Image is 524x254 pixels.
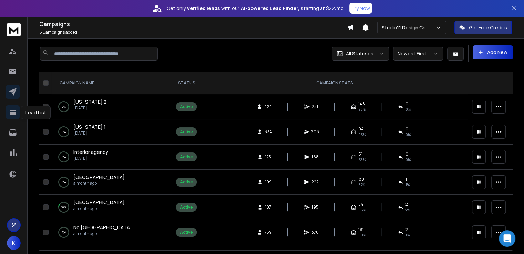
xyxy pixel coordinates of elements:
span: 206 [311,129,319,135]
button: K [7,236,21,250]
th: CAMPAIGN NAME [51,72,172,94]
span: 0 % [405,157,411,162]
span: 222 [311,179,319,185]
span: 66 % [358,207,366,213]
span: 424 [264,104,272,109]
button: Add New [473,45,513,59]
p: a month ago [73,206,125,211]
span: 82 % [359,182,365,188]
span: 93 % [358,107,366,112]
span: 6 [39,29,42,35]
div: Active [180,104,193,109]
span: 2 % [405,207,410,213]
p: 10 % [61,204,66,211]
p: Studio11 Design Creative [382,24,435,31]
th: CAMPAIGN STATS [201,72,468,94]
img: logo [7,23,21,36]
th: STATUS [172,72,201,94]
a: [US_STATE] 1 [73,124,106,130]
p: [DATE] [73,105,106,111]
div: Open Intercom Messenger [499,230,515,247]
span: 199 [265,179,272,185]
p: 2 % [62,229,66,236]
span: 168 [312,154,319,160]
span: 107 [265,204,272,210]
a: [GEOGRAPHIC_DATA] [73,199,125,206]
p: Try Now [351,5,370,12]
p: a month ago [73,231,132,236]
span: 148 [358,101,365,107]
p: 0 % [62,128,66,135]
span: 1 % [405,182,410,188]
strong: AI-powered Lead Finder, [241,5,299,12]
span: 376 [311,230,319,235]
span: 0 [405,101,408,107]
span: 53 % [359,157,366,162]
span: 95 % [358,132,366,137]
div: Active [180,230,193,235]
a: Nc,[GEOGRAPHIC_DATA] [73,224,132,231]
td: 0%[US_STATE] 2[DATE] [51,94,172,119]
div: Lead List [21,106,51,119]
span: 251 [312,104,319,109]
p: Campaigns added [39,30,347,35]
span: 1 % [405,232,410,238]
div: Active [180,129,193,135]
span: 1 [405,177,407,182]
a: interior agency [73,149,108,156]
td: 2%Nc,[GEOGRAPHIC_DATA]a month ago [51,220,172,245]
button: Try Now [349,3,372,14]
strong: verified leads [187,5,220,12]
p: All Statuses [346,50,373,57]
span: 94 [358,126,364,132]
span: interior agency [73,149,108,155]
a: [GEOGRAPHIC_DATA] [73,174,125,181]
td: 0%interior agency[DATE] [51,145,172,170]
p: [DATE] [73,130,106,136]
p: 0 % [62,103,66,110]
div: Active [180,154,193,160]
div: Active [180,204,193,210]
button: Get Free Credits [454,21,512,34]
span: 0 [405,151,408,157]
span: 334 [265,129,272,135]
span: 759 [265,230,272,235]
td: 0%[GEOGRAPHIC_DATA]a month ago [51,170,172,195]
p: a month ago [73,181,125,186]
p: Get Free Credits [469,24,507,31]
span: 0 % [405,107,411,112]
p: 0 % [62,179,66,186]
p: [DATE] [73,156,108,161]
td: 0%[US_STATE] 1[DATE] [51,119,172,145]
span: 125 [265,154,272,160]
span: 181 [358,227,364,232]
span: 2 [405,202,408,207]
span: 0 [405,126,408,132]
span: 90 % [358,232,366,238]
button: Newest First [393,47,443,61]
span: [US_STATE] 2 [73,98,106,105]
span: 195 [312,204,319,210]
span: 54 [358,202,363,207]
td: 10%[GEOGRAPHIC_DATA]a month ago [51,195,172,220]
span: 51 [359,151,362,157]
a: [US_STATE] 2 [73,98,106,105]
span: 80 [359,177,364,182]
div: Active [180,179,193,185]
span: 0 % [405,132,411,137]
p: Get only with our starting at $22/mo [167,5,344,12]
p: 0 % [62,154,66,160]
span: [US_STATE] 1 [73,124,106,130]
h1: Campaigns [39,20,347,28]
span: 2 [405,227,408,232]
